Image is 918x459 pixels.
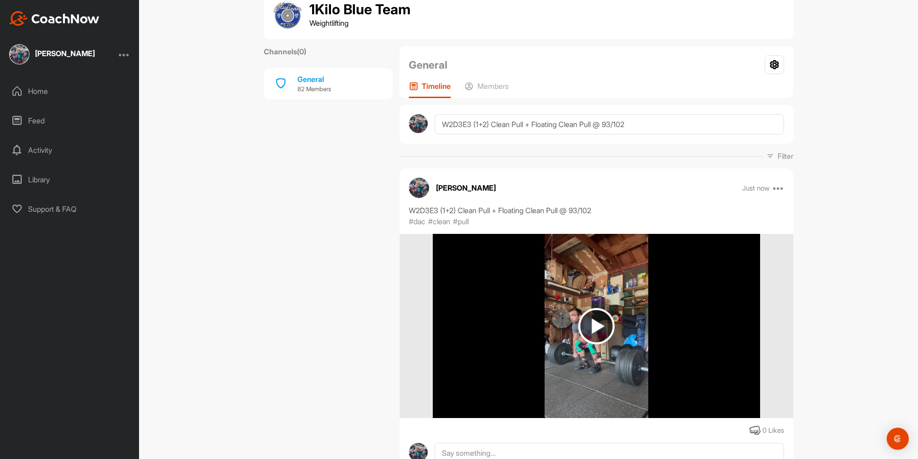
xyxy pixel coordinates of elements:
[453,216,469,227] p: #pull
[422,81,451,91] p: Timeline
[9,44,29,64] img: square_db46e51c2d15b32f69e60f5b9ca68195.jpg
[264,46,306,57] label: Channels ( 0 )
[5,168,135,191] div: Library
[409,178,429,198] img: avatar
[9,11,99,26] img: CoachNow
[409,205,784,216] div: W2D3E3 (1+2) Clean Pull + Floating Clean Pull @ 93/102
[409,114,428,133] img: avatar
[309,17,411,29] p: Weightlifting
[477,81,509,91] p: Members
[297,85,331,94] p: 82 Members
[5,80,135,103] div: Home
[742,184,770,193] p: Just now
[778,151,793,162] p: Filter
[409,57,447,73] h2: General
[409,216,425,227] p: #dac
[35,50,95,57] div: [PERSON_NAME]
[273,0,302,30] img: group
[433,234,760,418] img: media
[309,2,411,17] h1: 1Kilo Blue Team
[578,308,615,344] img: play
[887,428,909,450] div: Open Intercom Messenger
[5,109,135,132] div: Feed
[297,74,331,85] div: General
[428,216,450,227] p: #clean
[762,425,784,436] div: 0 Likes
[5,198,135,221] div: Support & FAQ
[5,139,135,162] div: Activity
[436,182,496,193] p: [PERSON_NAME]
